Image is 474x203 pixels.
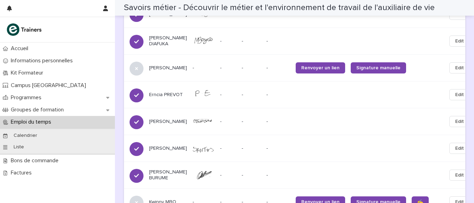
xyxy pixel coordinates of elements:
[455,64,464,71] span: Edit
[242,92,261,98] p: -
[193,90,215,100] img: WLjKSdLdjwGmPT3u2JzPzae293HJe4wty4Q0qTeyhuQ
[356,65,401,70] span: Signature manuelle
[449,89,470,100] button: Edit
[193,117,215,126] img: NMHJe2lHLFtGtXakTzoMGkRdnO56skMJ7xTPIXkoMDk
[8,82,92,89] p: Campus [GEOGRAPHIC_DATA]
[242,119,261,125] p: -
[455,172,464,179] span: Edit
[220,64,223,71] p: -
[242,172,261,178] p: -
[149,35,187,47] p: [PERSON_NAME] DIAFUKA
[124,3,435,13] h2: Savoirs métier - Découvrir le métier et l'environnement de travail de l'auxiliaire de vie
[220,117,223,125] p: -
[266,119,290,125] p: -
[449,143,470,154] button: Edit
[449,116,470,127] button: Edit
[8,170,37,176] p: Factures
[351,62,406,73] a: Signature manuelle
[8,57,78,64] p: Informations personnelles
[266,65,290,71] p: -
[8,70,49,76] p: Kit Formateur
[193,65,215,71] p: -
[149,146,187,151] p: [PERSON_NAME]
[193,37,215,46] img: _b8UzzJUfcx-ct2gmvWYrOO-l5O1TAhoIhQENNpaSWw
[266,172,290,178] p: -
[193,144,215,153] img: h6I61bhuek2OvUmaSl0aOWJ9wOl2qWe2v6wU-mIuWFc
[8,119,57,125] p: Emploi du temps
[449,170,470,181] button: Edit
[149,65,187,71] p: [PERSON_NAME]
[242,38,261,44] p: -
[8,157,64,164] p: Bons de commande
[220,144,223,151] p: -
[220,171,223,178] p: -
[8,45,34,52] p: Accueil
[149,169,187,181] p: [PERSON_NAME] BURUME
[220,91,223,98] p: -
[8,107,69,113] p: Groupes de formation
[220,37,223,44] p: -
[149,92,187,98] p: Erncia PREVOT
[8,94,47,101] p: Programmes
[455,91,464,98] span: Edit
[242,65,261,71] p: -
[266,38,290,44] p: -
[455,145,464,152] span: Edit
[193,170,215,180] img: DmjdXU4CUKHPetLubh8whxgoUHf01nmaTGFQycQnRj4
[6,23,44,37] img: K0CqGN7SDeD6s4JG8KQk
[266,92,290,98] p: -
[266,146,290,151] p: -
[242,146,261,151] p: -
[301,65,340,70] span: Renvoyer un lien
[296,62,345,73] a: Renvoyer un lien
[149,119,187,125] p: [PERSON_NAME]
[449,36,470,47] button: Edit
[455,118,464,125] span: Edit
[455,38,464,45] span: Edit
[8,144,30,150] p: Liste
[449,62,470,73] button: Edit
[8,133,43,139] p: Calendrier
